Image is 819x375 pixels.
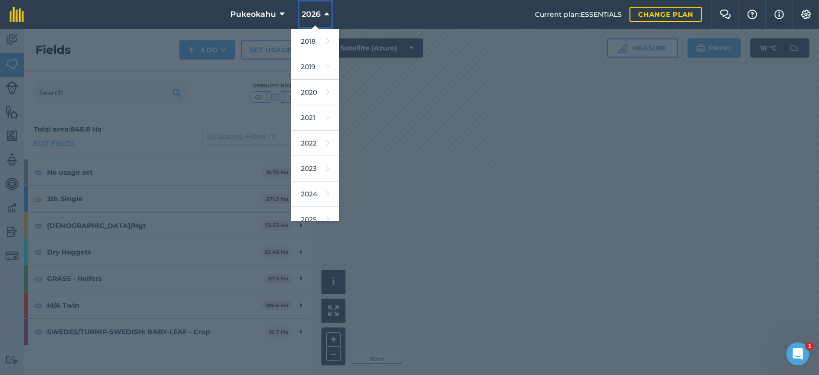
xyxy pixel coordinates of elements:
a: 2019 [291,54,339,80]
span: 1 [806,342,814,350]
a: Change plan [629,7,702,22]
iframe: Intercom live chat [786,342,809,365]
img: fieldmargin Logo [10,7,24,22]
a: 2020 [291,80,339,105]
a: 2024 [291,181,339,207]
span: 2026 [302,9,320,20]
img: Two speech bubbles overlapping with the left bubble in the forefront [720,10,731,19]
span: Pukeokahu [230,9,276,20]
img: A question mark icon [747,10,758,19]
a: 2018 [291,29,339,54]
img: svg+xml;base64,PHN2ZyB4bWxucz0iaHR0cDovL3d3dy53My5vcmcvMjAwMC9zdmciIHdpZHRoPSIxNyIgaGVpZ2h0PSIxNy... [774,9,784,20]
a: 2021 [291,105,339,131]
a: 2023 [291,156,339,181]
a: 2025 [291,207,339,232]
a: 2022 [291,131,339,156]
span: Current plan : ESSENTIALS [535,9,622,20]
img: A cog icon [800,10,812,19]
